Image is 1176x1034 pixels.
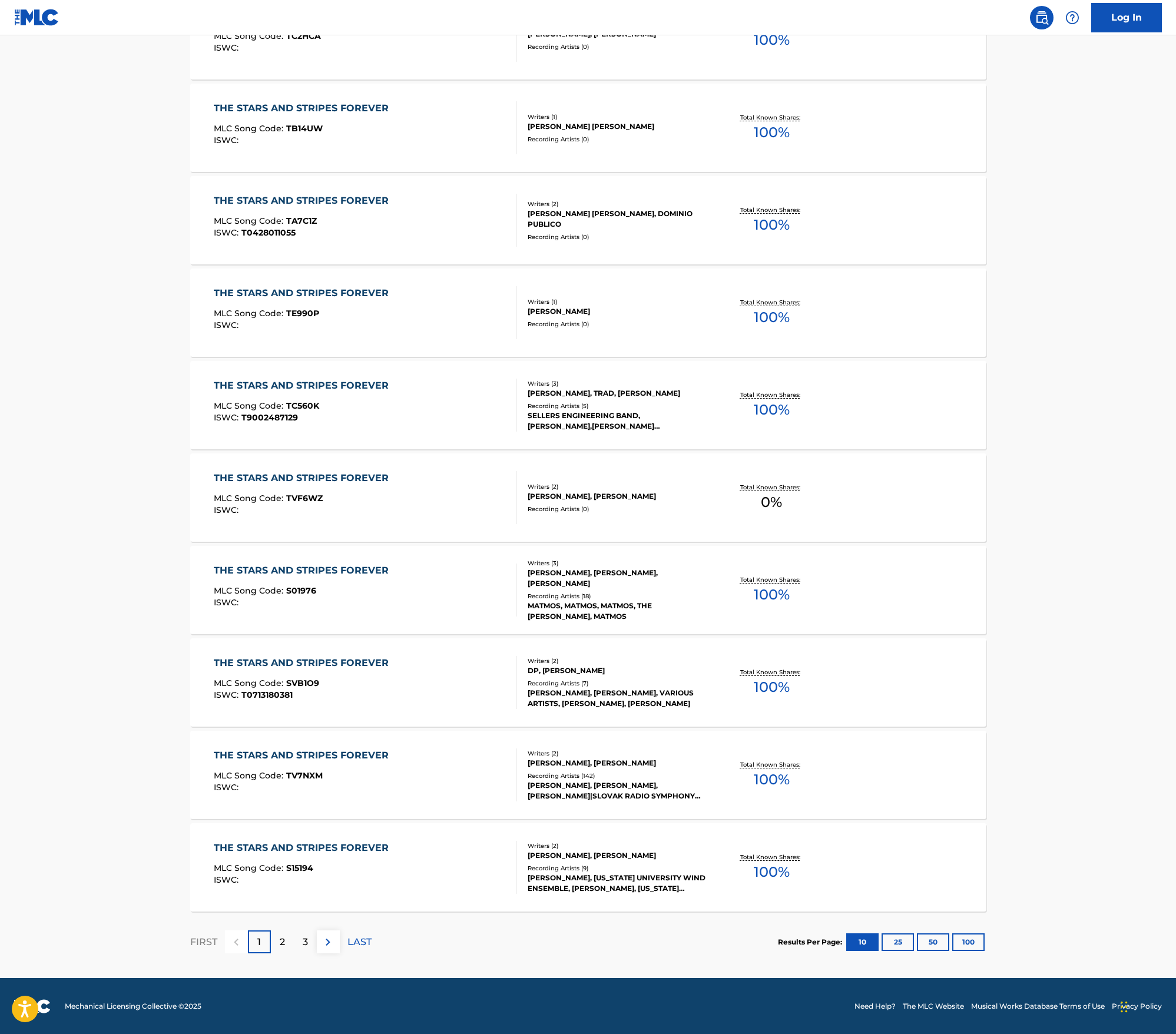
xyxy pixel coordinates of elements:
span: 100 % [754,399,790,420]
span: MLC Song Code : [214,678,286,688]
div: MATMOS, MATMOS, MATMOS, THE [PERSON_NAME], MATMOS [528,601,705,622]
span: MLC Song Code : [214,493,286,503]
button: 25 [882,933,914,951]
div: Writers ( 1 ) [528,297,705,306]
div: [PERSON_NAME], [US_STATE] UNIVERSITY WIND ENSEMBLE, [PERSON_NAME], [US_STATE] UNIVERSITY WIND ENS... [528,873,705,894]
div: [PERSON_NAME], [PERSON_NAME], [PERSON_NAME]|SLOVAK RADIO SYMPHONY ORCHESTRA, [PERSON_NAME] & [PER... [528,780,705,801]
div: Recording Artists ( 0 ) [528,320,705,329]
span: MLC Song Code : [214,863,286,873]
div: [PERSON_NAME], [PERSON_NAME] [528,850,705,861]
iframe: Chat Widget [1117,977,1176,1034]
span: T9002487129 [241,412,298,423]
p: FIRST [190,935,217,949]
a: THE STARS AND STRIPES FOREVERMLC Song Code:TA7C1ZISWC:T0428011055Writers (2)[PERSON_NAME] [PERSON... [190,176,986,264]
a: THE STARS AND STRIPES FOREVERMLC Song Code:TC560KISWC:T9002487129Writers (3)[PERSON_NAME], TRAD, ... [190,361,986,449]
div: THE STARS AND STRIPES FOREVER [214,656,395,670]
div: Writers ( 2 ) [528,482,705,491]
span: S01976 [286,585,316,596]
div: THE STARS AND STRIPES FOREVER [214,101,395,115]
div: Writers ( 2 ) [528,200,705,208]
span: 100 % [754,214,790,236]
span: ISWC : [214,320,241,330]
button: 10 [846,933,879,951]
span: TA7C1Z [286,216,317,226]
div: Writers ( 3 ) [528,559,705,568]
span: T0713180381 [241,690,293,700]
a: THE STARS AND STRIPES FOREVERMLC Song Code:TVF6WZISWC:Writers (2)[PERSON_NAME], [PERSON_NAME]Reco... [190,453,986,542]
span: ISWC : [214,227,241,238]
span: ISWC : [214,782,241,793]
span: ISWC : [214,505,241,515]
div: THE STARS AND STRIPES FOREVER [214,748,395,763]
a: Log In [1091,3,1162,32]
div: [PERSON_NAME], [PERSON_NAME] [528,758,705,768]
a: THE STARS AND STRIPES FOREVERMLC Song Code:SVB1O9ISWC:T0713180381Writers (2)DP, [PERSON_NAME]Reco... [190,638,986,727]
a: Privacy Policy [1112,1001,1162,1012]
div: [PERSON_NAME] [528,306,705,317]
div: Writers ( 1 ) [528,112,705,121]
p: Total Known Shares: [740,390,803,399]
p: Total Known Shares: [740,668,803,677]
a: Public Search [1030,6,1054,29]
span: T0428011055 [241,227,296,238]
span: ISWC : [214,597,241,608]
span: 100 % [754,677,790,698]
span: 100 % [754,861,790,883]
div: THE STARS AND STRIPES FOREVER [214,379,395,393]
a: THE STARS AND STRIPES FOREVERMLC Song Code:S01976ISWC:Writers (3)[PERSON_NAME], [PERSON_NAME], [P... [190,546,986,634]
span: ISWC : [214,874,241,885]
div: THE STARS AND STRIPES FOREVER [214,841,395,855]
div: [PERSON_NAME], TRAD, [PERSON_NAME] [528,388,705,399]
span: MLC Song Code : [214,308,286,319]
div: THE STARS AND STRIPES FOREVER [214,471,395,485]
a: THE STARS AND STRIPES FOREVERMLC Song Code:TV7NXMISWC:Writers (2)[PERSON_NAME], [PERSON_NAME]Reco... [190,731,986,819]
span: ISWC : [214,690,241,700]
img: right [321,935,335,949]
div: THE STARS AND STRIPES FOREVER [214,564,395,578]
div: [PERSON_NAME], [PERSON_NAME] [528,491,705,502]
span: MLC Song Code : [214,770,286,781]
p: 2 [280,935,285,949]
span: ISWC : [214,135,241,145]
span: 100 % [754,307,790,328]
div: Writers ( 2 ) [528,749,705,758]
img: search [1035,11,1049,25]
div: Writers ( 3 ) [528,379,705,388]
div: [PERSON_NAME], [PERSON_NAME], VARIOUS ARTISTS, [PERSON_NAME], [PERSON_NAME] [528,688,705,709]
span: MLC Song Code : [214,585,286,596]
span: 0 % [761,492,782,513]
p: Total Known Shares: [740,483,803,492]
span: TE990P [286,308,319,319]
div: Recording Artists ( 0 ) [528,135,705,144]
span: MLC Song Code : [214,400,286,411]
p: Total Known Shares: [740,575,803,584]
div: Recording Artists ( 0 ) [528,42,705,51]
span: TC2HCA [286,31,321,41]
div: Recording Artists ( 5 ) [528,402,705,410]
div: Recording Artists ( 9 ) [528,864,705,873]
div: [PERSON_NAME] [PERSON_NAME] [528,121,705,132]
span: 100 % [754,122,790,143]
div: Recording Artists ( 18 ) [528,592,705,601]
a: Musical Works Database Terms of Use [971,1001,1105,1012]
span: TV7NXM [286,770,323,781]
p: Total Known Shares: [740,760,803,769]
a: THE STARS AND STRIPES FOREVERMLC Song Code:TB14UWISWC:Writers (1)[PERSON_NAME] [PERSON_NAME]Recor... [190,84,986,172]
span: S15194 [286,863,313,873]
p: 1 [257,935,261,949]
p: 3 [303,935,308,949]
img: logo [14,999,51,1013]
button: 100 [952,933,985,951]
span: MLC Song Code : [214,31,286,41]
span: 100 % [754,29,790,51]
span: SVB1O9 [286,678,319,688]
span: 100 % [754,769,790,790]
span: ISWC : [214,42,241,53]
img: help [1065,11,1079,25]
div: Recording Artists ( 0 ) [528,233,705,241]
div: DP, [PERSON_NAME] [528,665,705,676]
a: Need Help? [854,1001,896,1012]
div: Recording Artists ( 7 ) [528,679,705,688]
p: Results Per Page: [778,937,845,947]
